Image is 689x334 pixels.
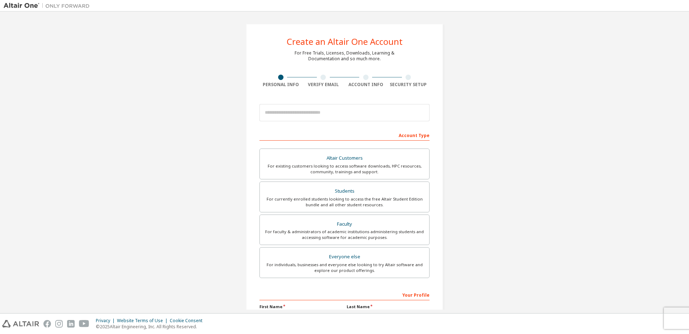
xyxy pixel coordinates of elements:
[259,304,342,310] label: First Name
[259,82,302,88] div: Personal Info
[347,304,430,310] label: Last Name
[96,324,207,330] p: © 2025 Altair Engineering, Inc. All Rights Reserved.
[259,129,430,141] div: Account Type
[67,320,75,328] img: linkedin.svg
[55,320,63,328] img: instagram.svg
[2,320,39,328] img: altair_logo.svg
[264,262,425,273] div: For individuals, businesses and everyone else looking to try Altair software and explore our prod...
[302,82,345,88] div: Verify Email
[295,50,394,62] div: For Free Trials, Licenses, Downloads, Learning & Documentation and so much more.
[264,252,425,262] div: Everyone else
[43,320,51,328] img: facebook.svg
[344,82,387,88] div: Account Info
[170,318,207,324] div: Cookie Consent
[264,163,425,175] div: For existing customers looking to access software downloads, HPC resources, community, trainings ...
[259,289,430,300] div: Your Profile
[79,320,89,328] img: youtube.svg
[264,186,425,196] div: Students
[4,2,93,9] img: Altair One
[264,196,425,208] div: For currently enrolled students looking to access the free Altair Student Edition bundle and all ...
[264,153,425,163] div: Altair Customers
[287,37,403,46] div: Create an Altair One Account
[264,229,425,240] div: For faculty & administrators of academic institutions administering students and accessing softwa...
[264,219,425,229] div: Faculty
[117,318,170,324] div: Website Terms of Use
[387,82,430,88] div: Security Setup
[96,318,117,324] div: Privacy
